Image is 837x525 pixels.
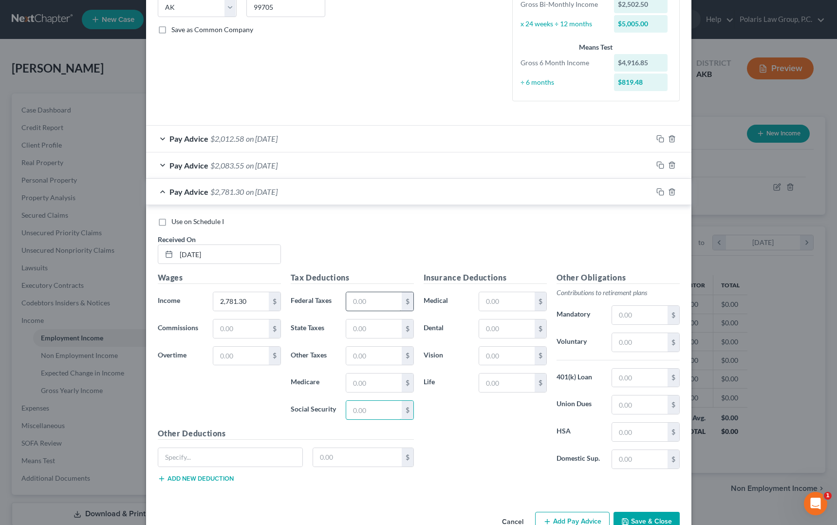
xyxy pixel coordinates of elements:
[158,428,414,440] h5: Other Deductions
[521,42,671,52] div: Means Test
[171,217,224,225] span: Use on Schedule I
[213,319,268,338] input: 0.00
[557,288,680,298] p: Contributions to retirement plans
[516,77,610,87] div: ÷ 6 months
[419,346,474,366] label: Vision
[668,450,679,469] div: $
[346,401,401,419] input: 0.00
[402,292,413,311] div: $
[479,319,534,338] input: 0.00
[824,492,832,500] span: 1
[535,292,546,311] div: $
[158,296,180,304] span: Income
[246,187,278,196] span: on [DATE]
[612,450,667,469] input: 0.00
[552,368,607,388] label: 401(k) Loan
[402,448,413,467] div: $
[402,347,413,365] div: $
[668,395,679,414] div: $
[612,423,667,441] input: 0.00
[804,492,827,515] iframe: Intercom live chat
[479,374,534,392] input: 0.00
[612,333,667,352] input: 0.00
[169,134,208,143] span: Pay Advice
[153,346,208,366] label: Overtime
[286,292,341,311] label: Federal Taxes
[424,272,547,284] h5: Insurance Deductions
[210,187,244,196] span: $2,781.30
[158,235,196,244] span: Received On
[169,161,208,170] span: Pay Advice
[419,373,474,393] label: Life
[269,292,280,311] div: $
[210,134,244,143] span: $2,012.58
[246,134,278,143] span: on [DATE]
[516,19,610,29] div: x 24 weeks ÷ 12 months
[614,15,668,33] div: $5,005.00
[668,306,679,324] div: $
[612,369,667,387] input: 0.00
[269,319,280,338] div: $
[614,74,668,91] div: $819.48
[614,54,668,72] div: $4,916.85
[479,347,534,365] input: 0.00
[552,422,607,442] label: HSA
[402,319,413,338] div: $
[552,305,607,325] label: Mandatory
[286,346,341,366] label: Other Taxes
[612,306,667,324] input: 0.00
[516,58,610,68] div: Gross 6 Month Income
[346,347,401,365] input: 0.00
[286,373,341,393] label: Medicare
[246,161,278,170] span: on [DATE]
[557,272,680,284] h5: Other Obligations
[346,374,401,392] input: 0.00
[213,347,268,365] input: 0.00
[153,319,208,338] label: Commissions
[535,374,546,392] div: $
[552,333,607,352] label: Voluntary
[402,401,413,419] div: $
[668,423,679,441] div: $
[158,475,234,483] button: Add new deduction
[286,400,341,420] label: Social Security
[668,369,679,387] div: $
[291,272,414,284] h5: Tax Deductions
[535,347,546,365] div: $
[419,319,474,338] label: Dental
[286,319,341,338] label: State Taxes
[612,395,667,414] input: 0.00
[210,161,244,170] span: $2,083.55
[346,292,401,311] input: 0.00
[552,450,607,469] label: Domestic Sup.
[668,333,679,352] div: $
[158,272,281,284] h5: Wages
[346,319,401,338] input: 0.00
[402,374,413,392] div: $
[552,395,607,414] label: Union Dues
[419,292,474,311] label: Medical
[171,25,253,34] span: Save as Common Company
[213,292,268,311] input: 0.00
[313,448,402,467] input: 0.00
[269,347,280,365] div: $
[176,245,280,263] input: MM/DD/YYYY
[169,187,208,196] span: Pay Advice
[479,292,534,311] input: 0.00
[158,448,303,467] input: Specify...
[535,319,546,338] div: $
